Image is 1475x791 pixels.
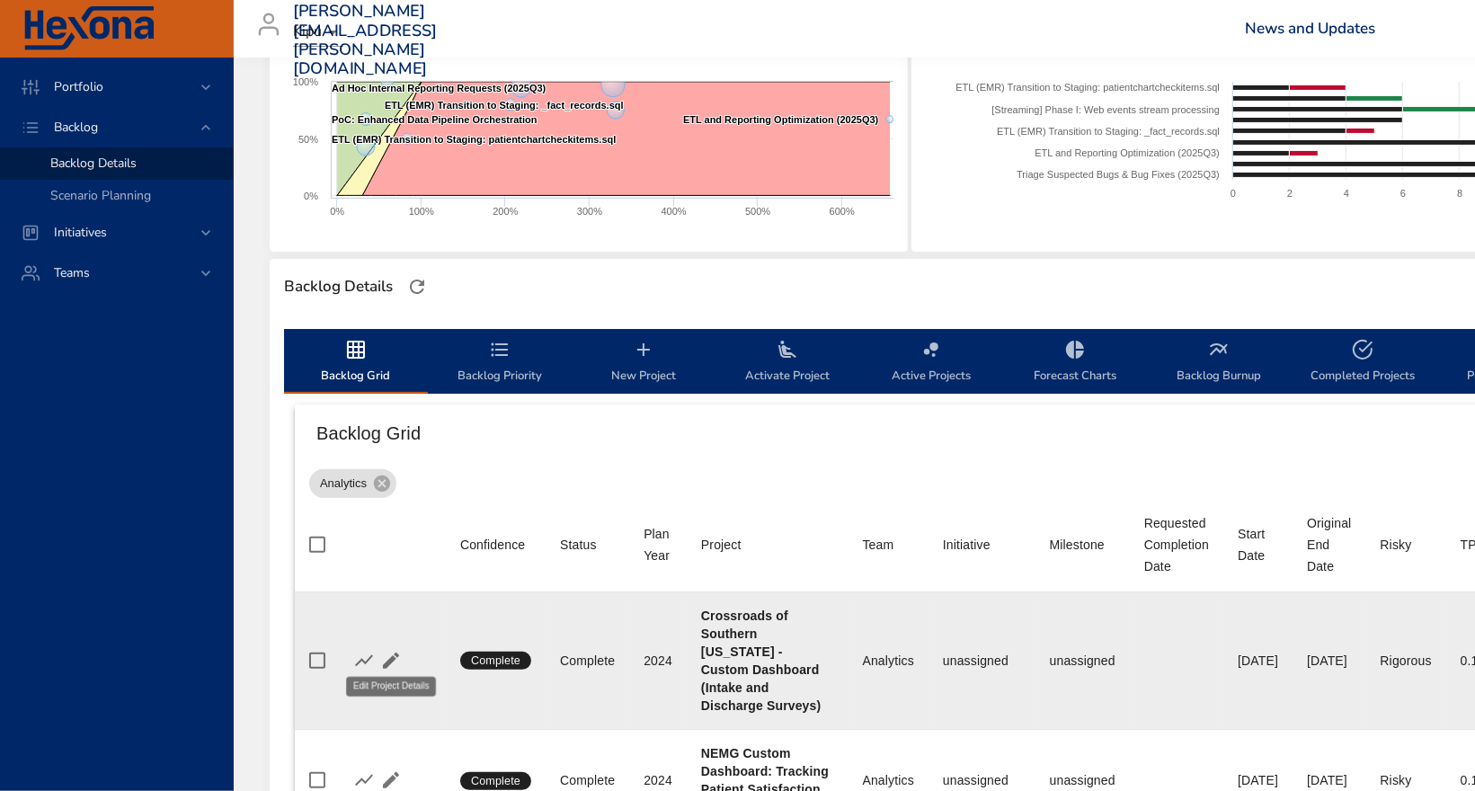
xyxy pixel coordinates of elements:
[1381,534,1412,555] div: Risky
[863,534,894,555] div: Sort
[683,114,879,125] text: ETL and Reporting Optimization (2025Q3)
[1381,771,1432,789] div: Risky
[1238,523,1278,566] div: Start Date
[560,652,615,670] div: Complete
[460,653,531,669] span: Complete
[460,534,531,555] span: Confidence
[955,82,1220,93] text: ETL (EMR) Transition to Staging: patientchartcheckitems.sql
[385,100,624,111] text: ETL (EMR) Transition to Staging: _fact_records.sql
[332,134,616,145] text: ETL (EMR) Transition to Staging: patientchartcheckitems.sql
[1381,534,1432,555] span: Risky
[943,771,1021,789] div: unassigned
[439,339,561,387] span: Backlog Priority
[404,273,431,300] button: Refresh Page
[22,6,156,51] img: Hexona
[644,523,672,566] div: Plan Year
[1344,188,1349,199] text: 4
[1050,771,1115,789] div: unassigned
[1307,652,1351,670] div: [DATE]
[662,206,687,217] text: 400%
[1158,339,1280,387] span: Backlog Burnup
[997,126,1220,137] text: ETL (EMR) Transition to Staging: _fact_records.sql
[863,534,914,555] span: Team
[332,83,546,93] text: Ad Hoc Internal Reporting Requests (2025Q3)
[863,771,914,789] div: Analytics
[1238,652,1278,670] div: [DATE]
[1014,339,1136,387] span: Forecast Charts
[1050,534,1105,555] div: Milestone
[863,652,914,670] div: Analytics
[298,134,318,145] text: 50%
[293,2,438,79] h3: [PERSON_NAME][EMAIL_ADDRESS][PERSON_NAME][DOMAIN_NAME]
[1381,534,1412,555] div: Sort
[726,339,849,387] span: Activate Project
[560,534,597,555] div: Status
[870,339,992,387] span: Active Projects
[644,652,672,670] div: 2024
[560,534,615,555] span: Status
[943,534,991,555] div: Initiative
[409,206,434,217] text: 100%
[40,119,112,136] span: Backlog
[1381,652,1432,670] div: Rigorous
[332,114,538,125] text: PoC: Enhanced Data Pipeline Orchestration
[745,206,770,217] text: 500%
[560,534,597,555] div: Sort
[1144,512,1209,577] div: Requested Completion Date
[50,187,151,204] span: Scenario Planning
[1050,534,1105,555] div: Sort
[1050,652,1115,670] div: unassigned
[1400,188,1406,199] text: 6
[293,18,343,47] div: Kipu
[1307,512,1351,577] div: Original End Date
[701,534,742,555] div: Project
[1307,512,1351,577] div: Sort
[1245,18,1375,39] a: News and Updates
[582,339,705,387] span: New Project
[863,534,894,555] div: Team
[943,652,1021,670] div: unassigned
[1457,188,1462,199] text: 8
[577,206,602,217] text: 300%
[309,475,378,493] span: Analytics
[460,773,531,789] span: Complete
[330,206,344,217] text: 0%
[460,534,525,555] div: Confidence
[40,264,104,281] span: Teams
[943,534,991,555] div: Sort
[1287,188,1293,199] text: 2
[50,155,137,172] span: Backlog Details
[460,534,525,555] div: Sort
[295,339,417,387] span: Backlog Grid
[991,104,1220,115] text: [Streaming] Phase I: Web events stream processing
[1238,523,1278,566] div: Sort
[1307,771,1351,789] div: [DATE]
[279,272,398,301] div: Backlog Details
[644,771,672,789] div: 2024
[1017,169,1220,180] text: Triage Suspected Bugs & Bug Fixes (2025Q3)
[1144,512,1209,577] div: Sort
[1238,771,1278,789] div: [DATE]
[1302,339,1424,387] span: Completed Projects
[493,206,518,217] text: 200%
[644,523,672,566] div: Sort
[701,534,834,555] span: Project
[1231,188,1236,199] text: 0
[40,78,118,95] span: Portfolio
[830,206,855,217] text: 600%
[943,534,1021,555] span: Initiative
[1050,534,1115,555] span: Milestone
[1035,147,1220,158] text: ETL and Reporting Optimization (2025Q3)
[560,771,615,789] div: Complete
[309,469,396,498] div: Analytics
[701,534,742,555] div: Sort
[304,191,318,201] text: 0%
[40,224,121,241] span: Initiatives
[351,647,378,674] button: Show Burnup
[701,609,821,713] b: Crossroads of Southern [US_STATE] - Custom Dashboard (Intake and Discharge Surveys)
